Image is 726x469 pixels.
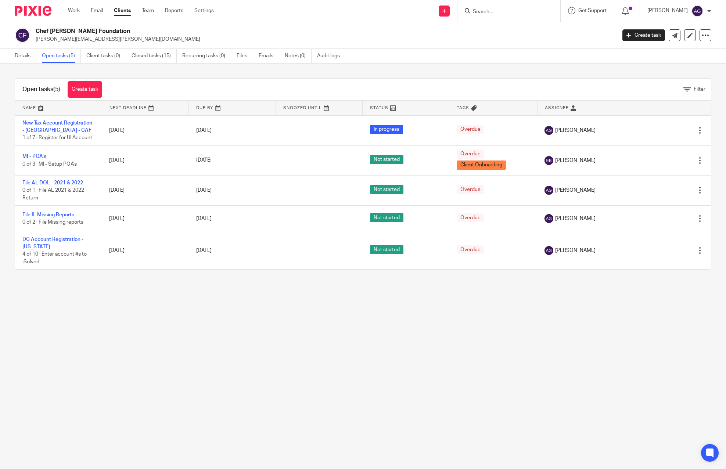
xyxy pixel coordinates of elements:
[196,128,212,133] span: [DATE]
[196,158,212,163] span: [DATE]
[22,162,77,167] span: 0 of 3 · MI - Setup POA's
[15,6,51,16] img: Pixie
[317,49,345,63] a: Audit logs
[91,7,103,14] a: Email
[22,120,92,133] a: New Tax Account Registration - [GEOGRAPHIC_DATA] - CAF
[102,206,188,232] td: [DATE]
[53,86,60,92] span: (5)
[132,49,177,63] a: Closed tasks (15)
[555,187,596,194] span: [PERSON_NAME]
[22,252,87,264] span: 4 of 10 · Enter account #s to iSolved
[555,247,596,254] span: [PERSON_NAME]
[196,248,212,253] span: [DATE]
[22,135,92,140] span: 1 of 7 · Register for UI Account
[22,212,74,217] a: File IL Missing Reports
[370,213,403,222] span: Not started
[457,149,484,159] span: Overdue
[259,49,279,63] a: Emails
[114,7,131,14] a: Clients
[457,185,484,194] span: Overdue
[544,246,553,255] img: svg%3E
[457,160,506,170] span: Client Onboarding
[283,106,322,110] span: Snoozed Until
[68,81,102,98] a: Create task
[102,115,188,145] td: [DATE]
[647,7,688,14] p: [PERSON_NAME]
[457,125,484,134] span: Overdue
[622,29,665,41] a: Create task
[68,7,80,14] a: Work
[285,49,312,63] a: Notes (0)
[694,87,705,92] span: Filter
[42,49,81,63] a: Open tasks (5)
[22,86,60,93] h1: Open tasks
[370,125,403,134] span: In progress
[457,245,484,254] span: Overdue
[544,186,553,195] img: svg%3E
[36,28,496,35] h2: Chef [PERSON_NAME] Foundation
[102,232,188,269] td: [DATE]
[237,49,253,63] a: Files
[691,5,703,17] img: svg%3E
[15,49,36,63] a: Details
[102,145,188,175] td: [DATE]
[555,157,596,164] span: [PERSON_NAME]
[457,106,469,110] span: Tags
[457,213,484,222] span: Overdue
[22,188,84,201] span: 0 of 1 · File AL 2021 & 2022 Return
[370,106,388,110] span: Status
[142,7,154,14] a: Team
[196,188,212,193] span: [DATE]
[22,237,83,249] a: DC Account Registration - [US_STATE]
[22,180,83,185] a: File AL DOL - 2021 & 2022
[544,214,553,223] img: svg%3E
[472,9,538,15] input: Search
[370,185,403,194] span: Not started
[578,8,607,13] span: Get Support
[544,156,553,165] img: svg%3E
[165,7,183,14] a: Reports
[182,49,231,63] a: Recurring tasks (0)
[15,28,30,43] img: svg%3E
[370,245,403,254] span: Not started
[555,127,596,134] span: [PERSON_NAME]
[22,220,83,225] span: 0 of 2 · File Missing reports
[102,175,188,205] td: [DATE]
[544,126,553,135] img: svg%3E
[196,216,212,221] span: [DATE]
[370,155,403,164] span: Not started
[36,36,611,43] p: [PERSON_NAME][EMAIL_ADDRESS][PERSON_NAME][DOMAIN_NAME]
[22,154,46,159] a: MI - POA's
[555,215,596,222] span: [PERSON_NAME]
[86,49,126,63] a: Client tasks (0)
[194,7,214,14] a: Settings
